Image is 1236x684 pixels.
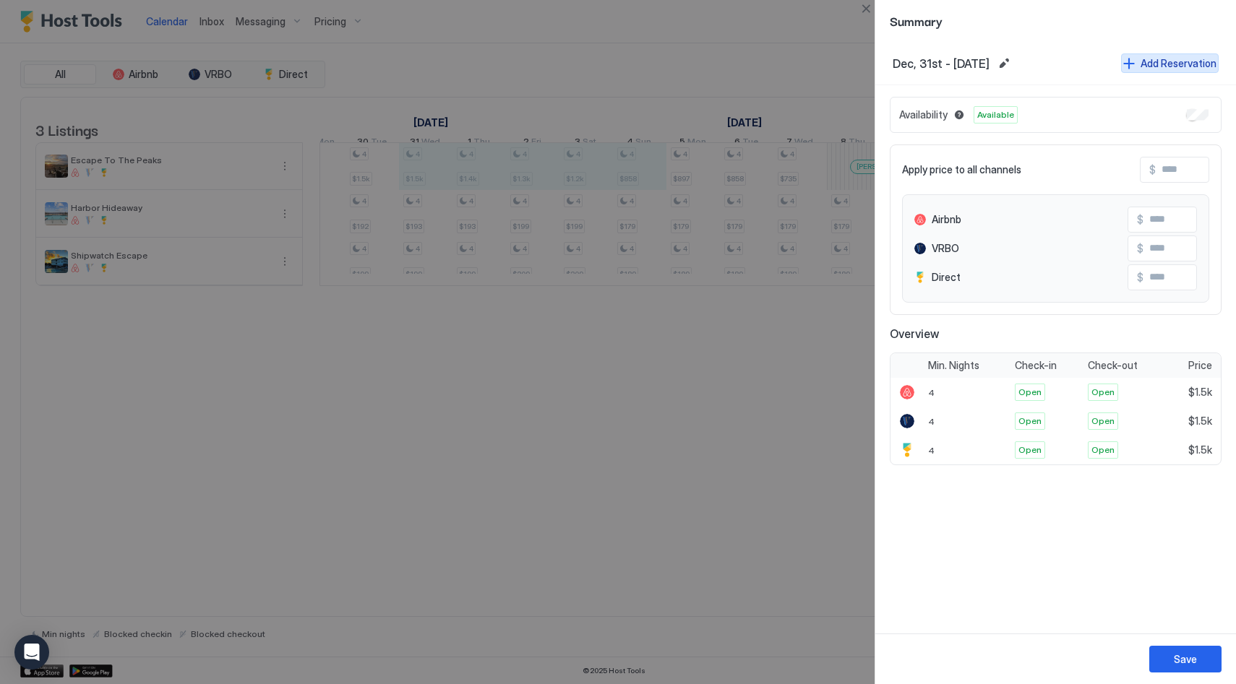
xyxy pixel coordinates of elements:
span: Airbnb [932,213,961,226]
span: Check-in [1015,359,1057,372]
span: Open [1018,443,1042,456]
span: 4 [928,387,935,398]
span: Price [1188,359,1212,372]
span: Open [1091,386,1115,399]
span: Overview [890,326,1222,341]
span: $ [1149,163,1156,176]
button: Save [1149,646,1222,672]
span: $ [1137,242,1143,255]
div: Save [1174,651,1197,667]
span: 4 [928,445,935,456]
span: $ [1137,213,1143,226]
span: Open [1091,415,1115,428]
span: Open [1018,386,1042,399]
span: VRBO [932,242,959,255]
div: Add Reservation [1141,56,1216,71]
span: $1.5k [1188,443,1212,456]
span: 4 [928,416,935,427]
span: Available [977,108,1014,121]
span: Apply price to all channels [902,163,1021,176]
span: $1.5k [1188,415,1212,428]
span: Check-out [1088,359,1138,372]
span: Open [1091,443,1115,456]
button: Blocked dates override all pricing rules and remain unavailable until manually unblocked [950,106,968,124]
span: Availability [899,108,948,121]
button: Add Reservation [1121,53,1219,73]
div: Open Intercom Messenger [14,635,49,670]
span: Dec, 31st - [DATE] [893,56,990,71]
span: Open [1018,415,1042,428]
span: $1.5k [1188,386,1212,399]
span: Direct [932,271,961,284]
span: Summary [890,12,1222,30]
span: Min. Nights [928,359,979,372]
span: $ [1137,271,1143,284]
button: Edit date range [995,55,1013,72]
